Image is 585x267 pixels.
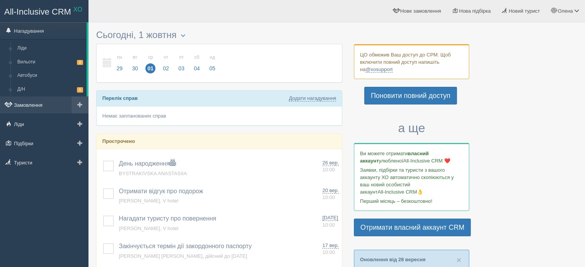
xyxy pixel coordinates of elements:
span: Олена [558,8,573,14]
span: 2 [77,60,83,65]
b: Прострочено [102,138,135,144]
span: 03 [177,63,187,73]
a: Додати нагадування [289,95,336,101]
a: пн 29 [112,50,127,76]
span: Нова підбірка [459,8,491,14]
small: нд [207,54,217,61]
div: Немає запланованих справ [97,106,342,125]
a: Отримати власний аккаунт CRM [354,219,471,236]
span: 05 [207,63,217,73]
a: Вильоти2 [14,55,87,69]
span: 29 [115,63,125,73]
a: пт 03 [174,50,189,76]
a: @xosupport [365,66,392,73]
a: 17 вер. 10:00 [322,242,339,256]
a: День народження [119,160,176,167]
b: власний аккаунт [360,151,429,164]
span: 1 [77,87,83,92]
p: Перший місяць – безкоштовно! [360,197,463,205]
span: 10:00 [322,249,335,255]
a: Оновлення від 28 вересня [360,257,425,262]
span: All-Inclusive CRM ❤️ [403,158,450,164]
span: 20 вер. [322,187,339,194]
span: All-Inclusive CRM👌 [378,189,423,195]
a: вт 30 [128,50,142,76]
a: ср 01 [143,50,158,76]
a: Ліди [14,41,87,55]
b: Перелік справ [102,95,138,101]
span: × [457,255,461,264]
p: Ви можете отримати улюбленої [360,150,463,164]
small: чт [161,54,171,61]
span: 10:00 [322,167,335,172]
small: вт [130,54,140,61]
span: 30 [130,63,140,73]
a: [PERSON_NAME], V hotel [119,226,178,231]
a: чт 02 [159,50,173,76]
small: пн [115,54,125,61]
span: 02 [161,63,171,73]
small: сб [192,54,202,61]
div: ЦО обмежив Ваш доступ до СРМ. Щоб включити повний доступ напишіть на [354,44,469,79]
a: Автобуси [14,69,87,83]
span: Нове замовлення [400,8,441,14]
h3: а ще [354,121,469,135]
p: Заявки, підбірки та туристи з вашого аккаунту ХО автоматично скопіюються у ваш новий особистий ак... [360,166,463,196]
sup: XO [73,6,82,13]
span: 01 [145,63,155,73]
span: Новий турист [508,8,540,14]
a: сб 04 [190,50,204,76]
span: 04 [192,63,202,73]
span: 10:00 [322,194,335,200]
button: Close [457,256,461,264]
small: ср [145,54,155,61]
a: BYSTRAKIVSKA ANASTASIIA [119,171,187,176]
a: 20 вер. 10:00 [322,187,339,201]
a: Поновити повний доступ [364,87,457,104]
a: нд 05 [205,50,218,76]
a: Нагадати туристу про повернення [119,215,216,222]
a: [PERSON_NAME] [PERSON_NAME], дійсний до [DATE] [119,253,247,259]
a: All-Inclusive CRM XO [0,0,88,22]
span: 26 вер. [322,160,339,166]
a: Отримати відгук про подорож [119,188,203,194]
span: [DATE] [322,215,338,221]
span: 10:00 [322,222,335,228]
a: [PERSON_NAME], V hotel [119,198,178,204]
a: Закінчується термін дії закордонного паспорту [119,243,252,249]
small: пт [177,54,187,61]
span: All-Inclusive CRM [4,7,71,17]
h3: Сьогодні, 1 жовтня [96,30,342,40]
span: 17 вер. [322,242,339,249]
a: Д/Н1 [14,83,87,96]
a: 26 вер. 10:00 [322,159,339,174]
a: [DATE] 10:00 [322,214,339,229]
